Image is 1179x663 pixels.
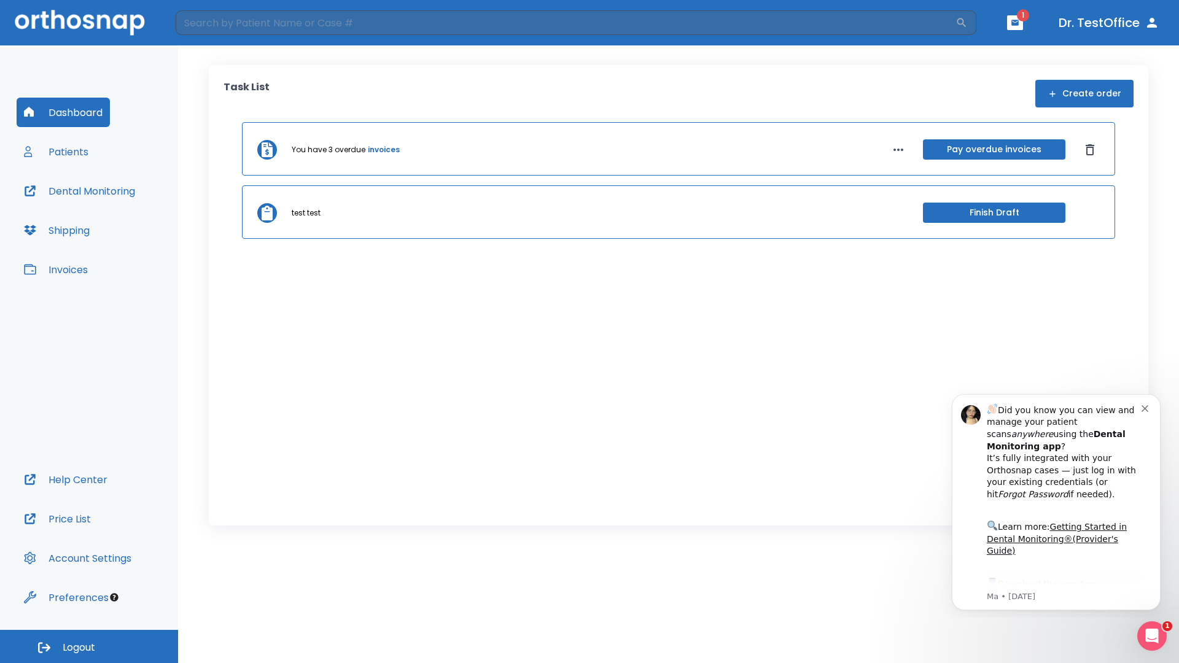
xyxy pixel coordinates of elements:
[923,203,1065,223] button: Finish Draft
[923,139,1065,160] button: Pay overdue invoices
[1162,621,1172,631] span: 1
[17,176,142,206] button: Dental Monitoring
[17,583,116,612] button: Preferences
[109,592,120,603] div: Tooltip anchor
[17,215,97,245] button: Shipping
[17,137,96,166] button: Patients
[63,641,95,654] span: Logout
[17,504,98,533] button: Price List
[368,144,400,155] a: invoices
[292,207,321,219] p: test test
[208,19,218,29] button: Dismiss notification
[17,98,110,127] button: Dashboard
[1054,12,1164,34] button: Dr. TestOffice
[53,196,163,218] a: App Store
[53,208,208,219] p: Message from Ma, sent 4w ago
[15,10,145,35] img: Orthosnap
[17,255,95,284] button: Invoices
[176,10,955,35] input: Search by Patient Name or Case #
[224,80,270,107] p: Task List
[17,465,115,494] button: Help Center
[1017,9,1029,21] span: 1
[53,193,208,255] div: Download the app: | ​ Let us know if you need help getting started!
[933,383,1179,618] iframe: Intercom notifications message
[1035,80,1134,107] button: Create order
[1080,140,1100,160] button: Dismiss
[1137,621,1167,651] iframe: Intercom live chat
[17,543,139,573] button: Account Settings
[292,144,365,155] p: You have 3 overdue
